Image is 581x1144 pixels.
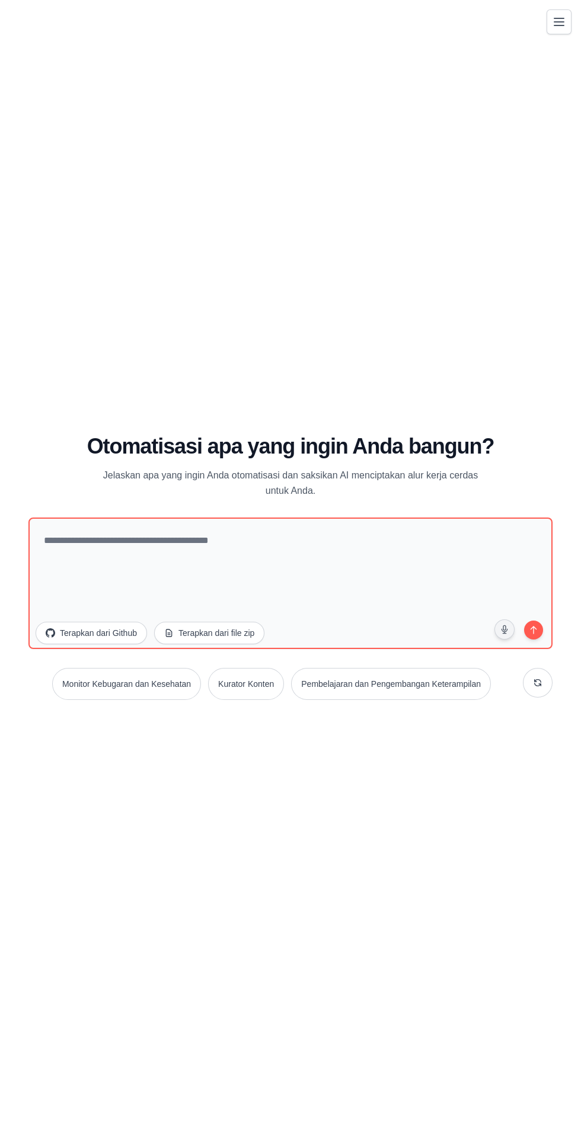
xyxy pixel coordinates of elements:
font: Pembelajaran dan Pengembangan Keterampilan [301,679,481,689]
font: Terapkan dari Github [60,628,137,638]
button: Kurator Konten [208,668,284,700]
font: Monitor Kebugaran dan Kesehatan [62,679,191,689]
button: Terapkan dari Github [36,622,147,644]
font: Jelaskan apa yang ingin Anda otomatisasi dan saksikan AI menciptakan alur kerja cerdas untuk Anda. [103,470,478,496]
button: Pembelajaran dan Pengembangan Keterampilan [291,668,491,700]
iframe: Widget Obrolan [522,1087,581,1144]
font: Otomatisasi apa yang ingin Anda bangun? [87,434,494,458]
font: Kurator Konten [218,679,274,689]
button: Monitor Kebugaran dan Kesehatan [52,668,201,700]
button: Alihkan navigasi [547,9,572,34]
button: Terapkan dari file zip [154,622,264,644]
font: Terapkan dari file zip [178,628,254,638]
